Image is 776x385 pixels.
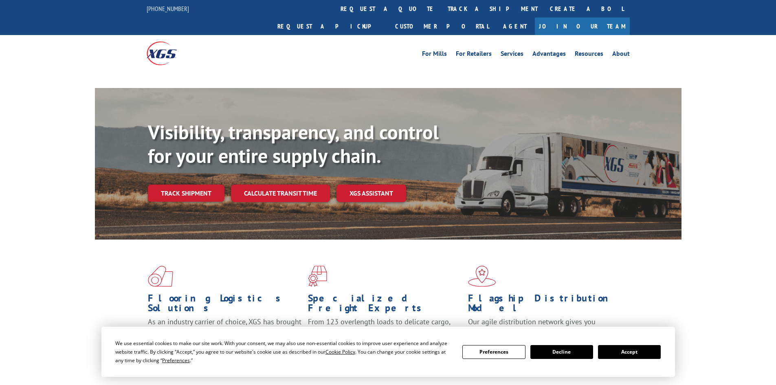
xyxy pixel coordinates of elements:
div: Cookie Consent Prompt [101,327,675,377]
p: From 123 overlength loads to delicate cargo, our experienced staff knows the best way to move you... [308,317,462,353]
img: xgs-icon-focused-on-flooring-red [308,266,327,287]
span: Cookie Policy [325,348,355,355]
a: [PHONE_NUMBER] [147,4,189,13]
a: Advantages [532,51,566,59]
a: Agent [495,18,535,35]
button: Accept [598,345,661,359]
a: Join Our Team [535,18,630,35]
a: For Retailers [456,51,492,59]
a: Calculate transit time [231,185,330,202]
h1: Flooring Logistics Solutions [148,293,302,317]
span: Preferences [162,357,190,364]
a: Request a pickup [271,18,389,35]
span: Our agile distribution network gives you nationwide inventory management on demand. [468,317,618,336]
a: Customer Portal [389,18,495,35]
a: About [612,51,630,59]
img: xgs-icon-flagship-distribution-model-red [468,266,496,287]
div: We use essential cookies to make our site work. With your consent, we may also use non-essential ... [115,339,453,365]
a: For Mills [422,51,447,59]
h1: Flagship Distribution Model [468,293,622,317]
a: Resources [575,51,603,59]
button: Preferences [462,345,525,359]
button: Decline [530,345,593,359]
a: Services [501,51,523,59]
b: Visibility, transparency, and control for your entire supply chain. [148,119,439,168]
h1: Specialized Freight Experts [308,293,462,317]
span: As an industry carrier of choice, XGS has brought innovation and dedication to flooring logistics... [148,317,301,346]
a: XGS ASSISTANT [336,185,406,202]
a: Track shipment [148,185,224,202]
img: xgs-icon-total-supply-chain-intelligence-red [148,266,173,287]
